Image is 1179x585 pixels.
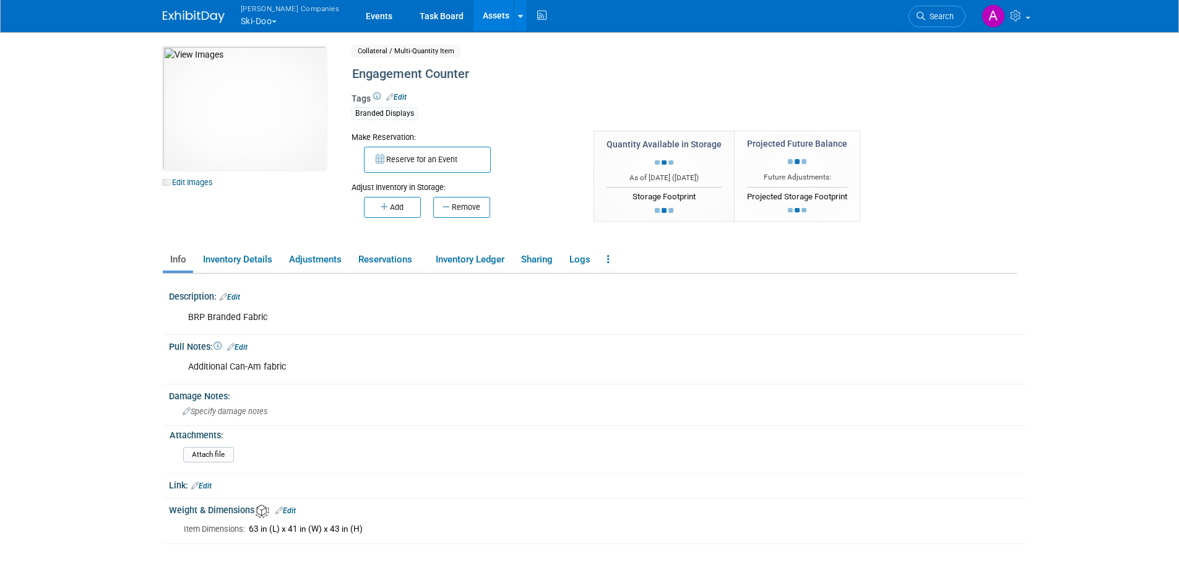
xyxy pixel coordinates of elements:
[184,522,245,536] td: Item Dimensions:
[655,208,673,213] img: loading...
[364,147,491,173] button: Reserve for an Event
[351,249,426,271] a: Reservations
[282,249,348,271] a: Adjustments
[788,208,806,213] img: loading...
[364,197,421,218] button: Add
[169,501,1026,518] div: Weight & Dimensions
[220,293,240,301] a: Edit
[348,63,915,85] div: Engagement Counter
[747,187,847,203] div: Projected Storage Footprint
[909,6,965,27] a: Search
[352,131,576,143] div: Make Reservation:
[163,11,225,23] img: ExhibitDay
[227,343,248,352] a: Edit
[191,482,212,490] a: Edit
[747,137,847,150] div: Projected Future Balance
[925,12,954,21] span: Search
[169,387,1026,402] div: Damage Notes:
[428,249,511,271] a: Inventory Ledger
[241,2,340,15] span: [PERSON_NAME] Companies
[982,4,1005,28] img: Amy Brickweg
[275,506,296,515] a: Edit
[163,249,193,271] a: Info
[170,426,1021,441] div: Attachments:
[169,337,1026,353] div: Pull Notes:
[179,305,865,330] div: BRP Branded Fabric
[169,476,1026,492] div: Link:
[386,93,407,102] a: Edit
[163,175,218,190] a: Edit Images
[196,249,279,271] a: Inventory Details
[514,249,559,271] a: Sharing
[562,249,597,271] a: Logs
[256,505,269,518] img: Asset Weight and Dimensions
[352,45,460,58] span: Collateral / Multi-Quantity Item
[249,524,1017,535] div: 63 in (L) x 41 in (W) x 43 in (H)
[655,160,673,165] img: loading...
[169,287,1026,303] div: Description:
[607,138,722,150] div: Quantity Available in Storage
[183,407,267,416] span: Specify damage notes
[747,172,847,183] div: Future Adjustments:
[675,173,696,182] span: [DATE]
[607,187,722,203] div: Storage Footprint
[788,159,806,164] img: loading...
[163,46,326,170] img: View Images
[433,197,490,218] button: Remove
[607,173,722,183] div: As of [DATE] ( )
[352,107,418,120] div: Branded Displays
[352,92,915,128] div: Tags
[179,355,865,379] div: Additional Can-Am fabric
[352,173,576,193] div: Adjust Inventory in Storage:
